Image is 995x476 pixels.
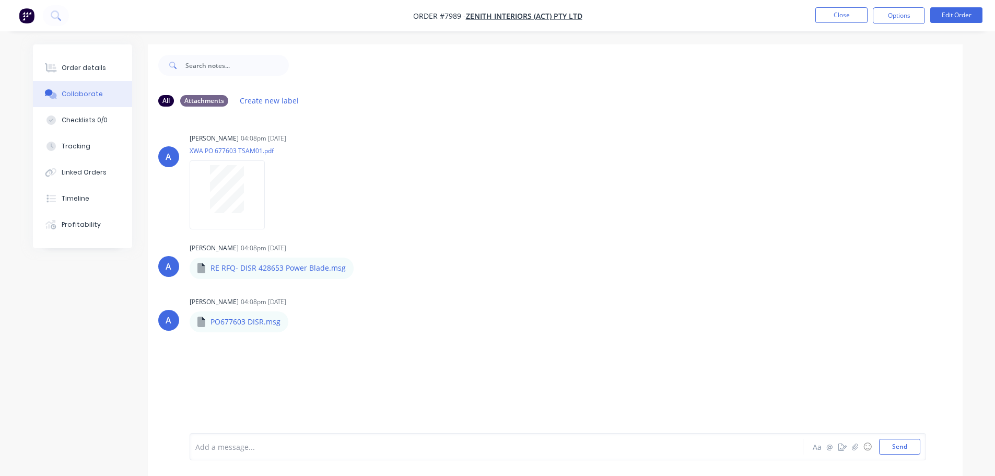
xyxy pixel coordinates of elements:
button: Collaborate [33,81,132,107]
button: Checklists 0/0 [33,107,132,133]
span: Order #7989 - [413,11,466,21]
p: RE RFQ- DISR 428653 Power Blade.msg [210,263,346,273]
div: Timeline [62,194,89,203]
div: Linked Orders [62,168,107,177]
button: Tracking [33,133,132,159]
div: Order details [62,63,106,73]
div: A [166,150,171,163]
button: Close [815,7,868,23]
button: Edit Order [930,7,982,23]
div: A [166,260,171,273]
button: Send [879,439,920,455]
input: Search notes... [185,55,289,76]
div: 04:08pm [DATE] [241,243,286,253]
div: Profitability [62,220,101,229]
button: Linked Orders [33,159,132,185]
p: PO677603 DISR.msg [210,317,280,327]
button: Aa [811,440,824,453]
div: A [166,314,171,327]
div: Collaborate [62,89,103,99]
button: Options [873,7,925,24]
button: Timeline [33,185,132,212]
div: Attachments [180,95,228,107]
div: [PERSON_NAME] [190,297,239,307]
div: 04:08pm [DATE] [241,134,286,143]
div: All [158,95,174,107]
div: 04:08pm [DATE] [241,297,286,307]
img: Factory [19,8,34,24]
button: Order details [33,55,132,81]
p: XWA PO 677603 TSAM01.pdf [190,146,275,155]
button: Profitability [33,212,132,238]
div: [PERSON_NAME] [190,134,239,143]
button: @ [824,440,836,453]
div: Checklists 0/0 [62,115,108,125]
button: ☺ [861,440,874,453]
div: [PERSON_NAME] [190,243,239,253]
div: Tracking [62,142,90,151]
a: Zenith Interiors (ACT) Pty Ltd [466,11,582,21]
button: Create new label [235,94,305,108]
